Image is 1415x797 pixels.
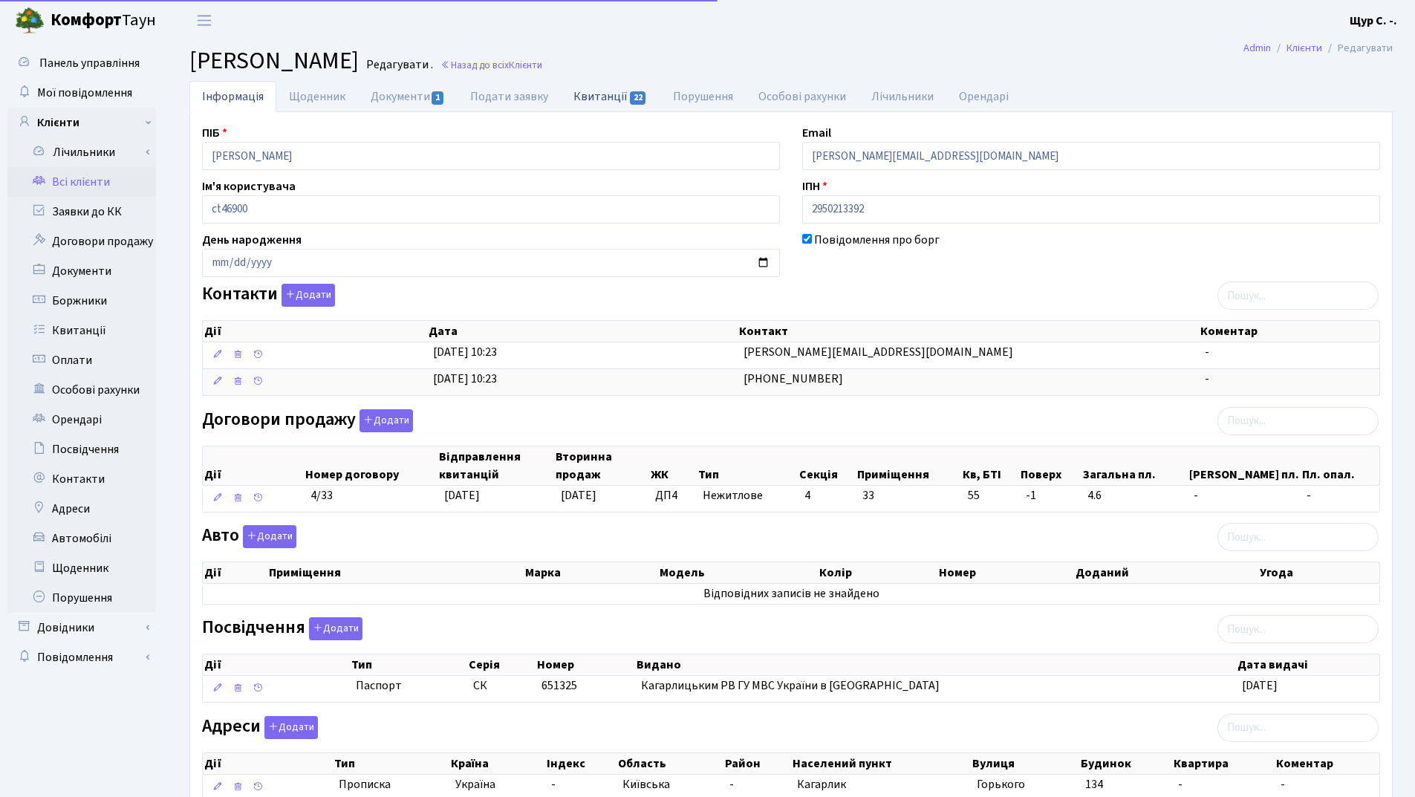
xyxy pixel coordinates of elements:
span: - [1205,371,1209,387]
b: Комфорт [51,8,122,32]
a: Особові рахунки [7,375,156,405]
span: [DATE] 10:23 [433,344,497,360]
th: Поверх [1019,446,1081,485]
span: ДП4 [655,487,691,504]
a: Автомобілі [7,524,156,553]
th: Видано [635,654,1237,675]
td: Відповідних записів не знайдено [203,584,1379,604]
th: Дії [203,654,350,675]
th: Країна [449,753,545,774]
th: Вулиця [971,753,1079,774]
a: Заявки до КК [7,197,156,227]
a: Додати [356,406,413,432]
th: Тип [333,753,449,774]
input: Пошук... [1217,615,1379,643]
span: Кагарлицьким РВ ГУ МВС України в [GEOGRAPHIC_DATA] [641,677,940,694]
span: [DATE] [444,487,480,504]
th: Приміщення [267,562,524,583]
small: Редагувати . [363,58,433,72]
th: Квартира [1172,753,1275,774]
th: Вторинна продаж [554,446,648,485]
th: Марка [524,562,658,583]
span: - [1205,344,1209,360]
a: Боржники [7,286,156,316]
a: Додати [278,282,335,308]
th: Будинок [1079,753,1172,774]
button: Переключити навігацію [186,8,223,33]
th: Район [723,753,791,774]
th: Кв, БТІ [961,446,1019,485]
a: Подати заявку [458,81,561,112]
span: Кагарлик [797,776,846,793]
input: Пошук... [1217,523,1379,551]
a: Всі клієнти [7,167,156,197]
a: Квитанції [7,316,156,345]
th: Дата видачі [1236,654,1379,675]
th: Дії [203,321,427,342]
input: Пошук... [1217,714,1379,742]
th: Область [617,753,723,774]
span: [DATE] [1242,677,1278,694]
span: - [729,776,734,793]
a: Квитанції [561,81,660,111]
th: Відправлення квитанцій [437,446,554,485]
span: -1 [1026,487,1076,504]
span: Горького [977,776,1025,793]
span: - [1178,776,1183,793]
label: Контакти [202,284,335,307]
th: Населений пункт [791,753,972,774]
th: Контакт [738,321,1199,342]
span: [PERSON_NAME] [189,44,359,78]
a: Інформація [189,81,276,112]
span: Нежитлове [703,487,793,504]
th: Номер [937,562,1074,583]
th: ЖК [649,446,697,485]
a: Особові рахунки [746,81,859,112]
span: Київська [622,776,670,793]
a: Оплати [7,345,156,375]
label: ПІБ [202,124,227,142]
label: ІПН [802,178,827,195]
span: 55 [968,487,1014,504]
th: Загальна пл. [1081,446,1188,485]
th: Номер [536,654,635,675]
a: Орендарі [7,405,156,435]
th: Тип [350,654,467,675]
a: Посвідчення [7,435,156,464]
th: Коментар [1275,753,1379,774]
button: Договори продажу [360,409,413,432]
th: Серія [467,654,536,675]
span: [DATE] [561,487,596,504]
th: Дії [203,562,267,583]
span: Україна [455,776,539,793]
th: Угода [1258,562,1379,583]
label: День народження [202,231,302,249]
button: Контакти [282,284,335,307]
label: Адреси [202,716,318,739]
th: Коментар [1199,321,1379,342]
th: Тип [697,446,798,485]
a: Клієнти [7,108,156,137]
span: 4/33 [310,487,333,504]
th: [PERSON_NAME] пл. [1188,446,1301,485]
a: Порушення [7,583,156,613]
th: Секція [798,446,856,485]
span: Прописка [339,776,391,793]
a: Додати [261,713,318,739]
label: Посвідчення [202,617,362,640]
th: Індекс [545,753,617,774]
th: Приміщення [856,446,961,485]
th: Колір [818,562,937,583]
th: Пл. опал. [1301,446,1379,485]
label: Email [802,124,831,142]
th: Доданий [1074,562,1259,583]
span: Паспорт [356,677,461,694]
span: Клієнти [509,58,542,72]
a: Документи [7,256,156,286]
a: Контакти [7,464,156,494]
a: Додати [239,523,296,549]
span: [PERSON_NAME][EMAIL_ADDRESS][DOMAIN_NAME] [744,344,1013,360]
li: Редагувати [1322,40,1393,56]
span: - [1194,487,1295,504]
a: Щоденник [276,81,358,112]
